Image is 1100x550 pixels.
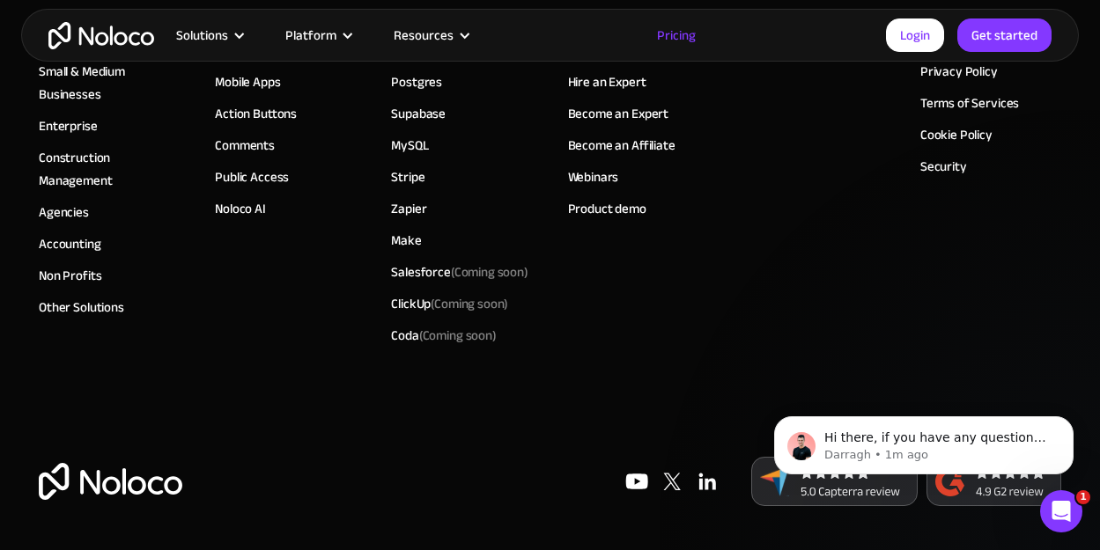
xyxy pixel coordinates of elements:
span: (Coming soon) [431,291,508,316]
a: Webinars [568,165,619,188]
a: Accounting [39,232,101,255]
a: Enterprise [39,114,98,137]
a: Postgres [391,70,442,93]
a: Action Buttons [215,102,297,125]
a: Small & Medium Businesses [39,60,180,106]
a: Make [391,229,421,252]
span: (Coming soon) [419,323,497,348]
a: Public Access [215,165,289,188]
a: Agencies [39,201,89,224]
a: Security [920,155,967,178]
a: Stripe [391,165,424,188]
span: (Coming soon) [451,260,528,284]
a: home [48,22,154,49]
a: MySQL [391,134,428,157]
a: Supabase [391,102,446,125]
a: Product demo [568,197,646,220]
div: Platform [285,24,336,47]
div: Resources [394,24,454,47]
div: Solutions [176,24,228,47]
div: Coda [391,324,496,347]
a: Get started [957,18,1052,52]
a: Construction Management [39,146,180,192]
div: Resources [372,24,489,47]
div: Solutions [154,24,263,47]
a: Become an Expert [568,102,669,125]
a: Noloco AI [215,197,266,220]
a: Pricing [635,24,718,47]
a: Mobile Apps [215,70,280,93]
span: 1 [1076,490,1090,504]
div: ClickUp [391,292,508,315]
a: Zapier [391,197,426,220]
a: Become an Affiliate [568,134,676,157]
div: Platform [263,24,372,47]
a: Privacy Policy [920,60,998,83]
iframe: Intercom live chat [1040,490,1082,532]
iframe: Intercom notifications message [748,379,1100,502]
a: Other Solutions [39,296,124,319]
a: Login [886,18,944,52]
div: Salesforce [391,260,528,283]
a: Terms of Services [920,92,1019,114]
a: Non Profits [39,264,101,287]
a: Comments [215,134,275,157]
a: Cookie Policy [920,123,993,146]
a: Hire an Expert [568,70,646,93]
